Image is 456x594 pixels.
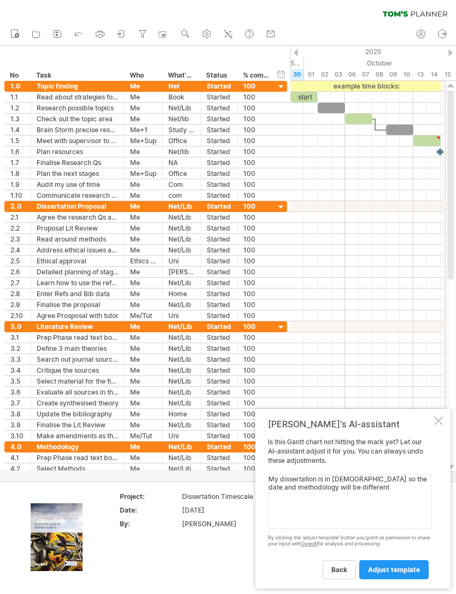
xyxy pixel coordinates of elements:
[168,463,195,474] div: Net/Lib
[37,398,119,408] div: Create synthesised theory
[130,343,157,354] div: Me
[130,442,157,452] div: Me
[130,452,157,463] div: Me
[168,420,195,430] div: Net/Lib
[10,431,25,441] div: 3.10
[168,223,195,233] div: Net/Lib
[10,376,25,386] div: 3.5
[400,69,413,80] div: Friday, 10 October 2025
[130,310,157,321] div: Me/Tut
[37,420,119,430] div: Finalise the Lit Review
[359,69,372,80] div: Tuesday, 7 October 2025
[10,234,25,244] div: 2.3
[37,299,119,310] div: Finalise the proposal
[168,398,195,408] div: Net/Lib
[168,310,195,321] div: Uni
[37,103,119,113] div: Research possible topics
[331,69,345,80] div: Friday, 3 October 2025
[206,70,231,81] div: Status
[243,409,270,419] div: 100
[37,179,119,190] div: Audit my use of time
[243,92,270,102] div: 100
[207,278,232,288] div: Started
[243,431,270,441] div: 100
[207,387,232,397] div: Started
[243,332,270,343] div: 100
[168,387,195,397] div: Net/Lib
[37,146,119,157] div: Plan resources
[290,69,304,80] div: Tuesday, 30 September 2025
[10,212,25,222] div: 2.1
[168,212,195,222] div: Net/Lib
[37,365,119,375] div: Critique the sources
[168,179,195,190] div: Com
[10,125,25,135] div: 1.4
[207,201,232,211] div: Started
[207,103,232,113] div: Started
[268,419,432,430] div: [PERSON_NAME]'s AI-assistant
[37,442,119,452] div: Methodology
[130,70,156,81] div: Who
[37,212,119,222] div: Agree the research Qs and scope
[168,146,195,157] div: Net/lib
[243,234,270,244] div: 100
[10,190,25,201] div: 1.10
[168,289,195,299] div: Home
[168,136,195,146] div: Office
[243,365,270,375] div: 100
[168,157,195,168] div: NA
[243,223,270,233] div: 100
[130,168,157,179] div: Me+Sup
[37,343,119,354] div: Define 3 main theories
[243,452,270,463] div: 100
[10,168,25,179] div: 1.8
[37,332,119,343] div: Prep Phase read text books
[243,256,270,266] div: 100
[37,310,119,321] div: Agree Prosposal with tutor
[243,398,270,408] div: 100
[37,278,119,288] div: Learn how to use the referencing in Word
[37,245,119,255] div: Address ethical issues and prepare ethical statement
[243,310,270,321] div: 100
[182,505,274,515] div: [DATE]
[243,81,270,91] div: 100
[243,442,270,452] div: 100
[182,519,274,528] div: [PERSON_NAME]
[359,560,429,579] a: adjust template
[243,376,270,386] div: 100
[207,267,232,277] div: Started
[10,81,25,91] div: 1.0
[207,146,232,157] div: Started
[243,299,270,310] div: 100
[207,223,232,233] div: Started
[10,452,25,463] div: 4.1
[36,70,118,81] div: Task
[243,103,270,113] div: 100
[168,376,195,386] div: Net/Lib
[243,114,270,124] div: 100
[37,114,119,124] div: Check out the topic area
[37,136,119,146] div: Meet with supervisor to run Res Qs
[10,343,25,354] div: 3.2
[10,365,25,375] div: 3.4
[243,354,270,364] div: 100
[10,387,25,397] div: 3.6
[207,179,232,190] div: Started
[207,310,232,321] div: Started
[130,103,157,113] div: Me
[207,321,232,332] div: Started
[10,146,25,157] div: 1.6
[207,299,232,310] div: Started
[37,463,119,474] div: Select Methods
[168,245,195,255] div: Net/Lib
[207,354,232,364] div: Started
[207,136,232,146] div: Started
[207,398,232,408] div: Started
[441,69,454,80] div: Wednesday, 15 October 2025
[243,70,269,81] div: % complete
[10,223,25,233] div: 2.2
[10,103,25,113] div: 1.2
[37,452,119,463] div: Prep Phase read text books
[10,310,25,321] div: 2.10
[168,267,195,277] div: [PERSON_NAME]'s Pl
